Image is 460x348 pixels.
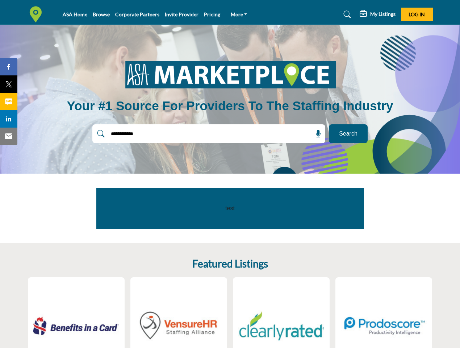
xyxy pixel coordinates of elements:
a: More [226,9,252,20]
p: test [113,204,348,213]
a: ASA Home [63,11,87,17]
span: Search by Voice [310,130,322,137]
a: Corporate Partners [115,11,159,17]
button: Search [329,124,368,143]
a: Pricing [204,11,220,17]
span: Log In [409,11,425,17]
div: My Listings [360,10,396,19]
a: Invite Provider [165,11,198,17]
span: Search [339,129,357,138]
img: image [116,55,344,93]
h2: Featured Listings [192,258,268,270]
button: Log In [401,8,433,21]
h1: Your #1 Source for Providers to the Staffing Industry [67,98,393,114]
a: Browse [93,11,110,17]
h5: My Listings [370,11,396,17]
img: Site Logo [28,6,47,22]
a: Search [336,9,356,20]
